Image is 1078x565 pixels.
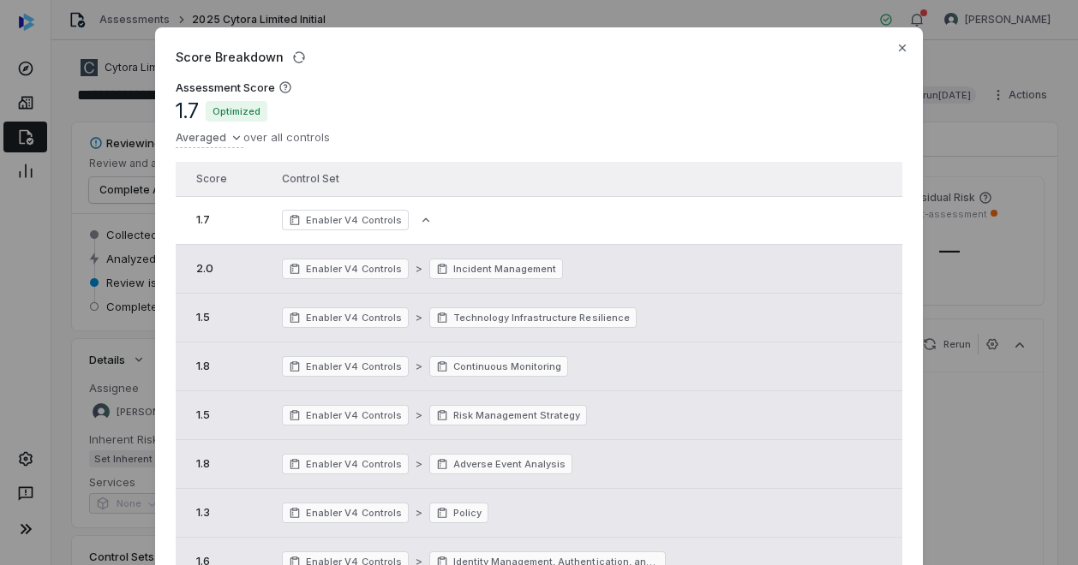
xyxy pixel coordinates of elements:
span: Optimized [206,101,267,122]
span: 2.0 [196,261,213,275]
span: > [416,407,422,424]
span: Adverse Event Analysis [453,457,566,471]
span: Incident Management [453,262,557,276]
span: Enabler V4 Controls [306,506,402,520]
span: 1.3 [196,505,210,519]
span: 1.5 [196,310,210,324]
h3: Assessment Score [176,80,275,95]
span: Enabler V4 Controls [306,457,402,471]
span: Enabler V4 Controls [306,213,402,227]
span: > [416,455,422,473]
span: 1.8 [196,359,210,372]
span: Enabler V4 Controls [306,360,402,373]
span: Continuous Monitoring [453,360,562,373]
span: 1.8 [196,456,210,470]
span: 1.5 [196,407,210,421]
span: Enabler V4 Controls [306,408,402,422]
span: Risk Management Strategy [453,408,581,422]
span: 1.7 [196,212,210,226]
div: over all controls [176,128,330,148]
span: Technology Infrastructure Resilience [453,311,630,324]
span: Enabler V4 Controls [306,311,402,324]
th: Control Set [268,162,853,196]
span: Enabler V4 Controls [306,262,402,276]
span: Policy [453,506,482,520]
span: 1.7 [176,98,199,124]
span: > [416,309,422,326]
button: Averaged [176,128,243,148]
span: Score Breakdown [176,48,284,66]
span: > [416,260,422,277]
th: Score [176,162,268,196]
span: > [416,504,422,521]
span: > [416,358,422,375]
